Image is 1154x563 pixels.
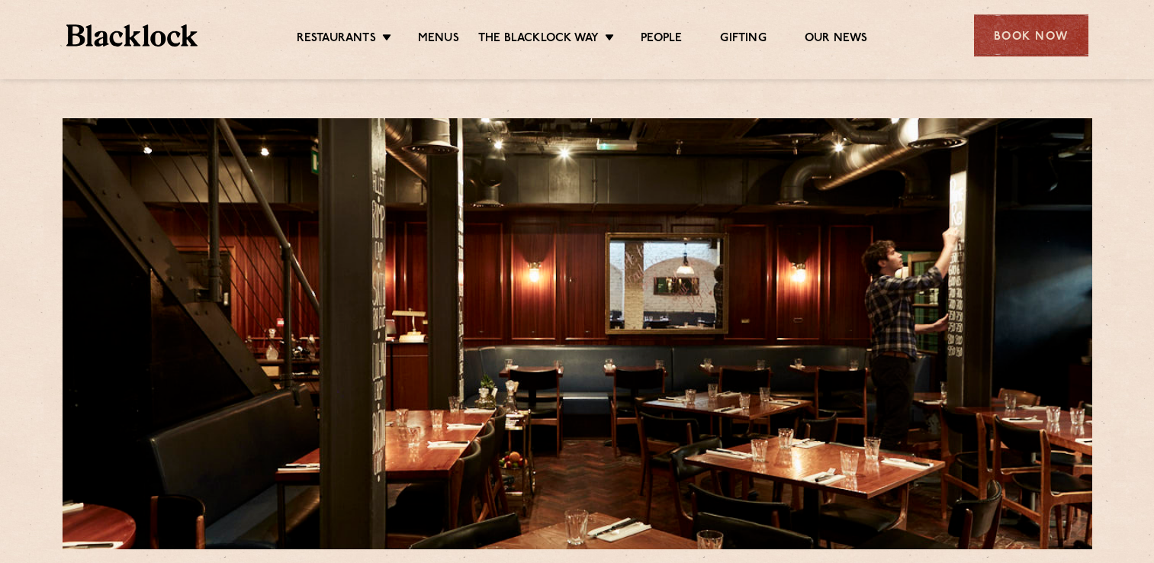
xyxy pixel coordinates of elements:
a: Gifting [720,31,766,48]
div: Book Now [974,14,1088,56]
img: BL_Textured_Logo-footer-cropped.svg [66,24,198,47]
a: Menus [418,31,459,48]
a: The Blacklock Way [478,31,599,48]
a: Our News [805,31,868,48]
a: People [641,31,682,48]
a: Restaurants [297,31,376,48]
